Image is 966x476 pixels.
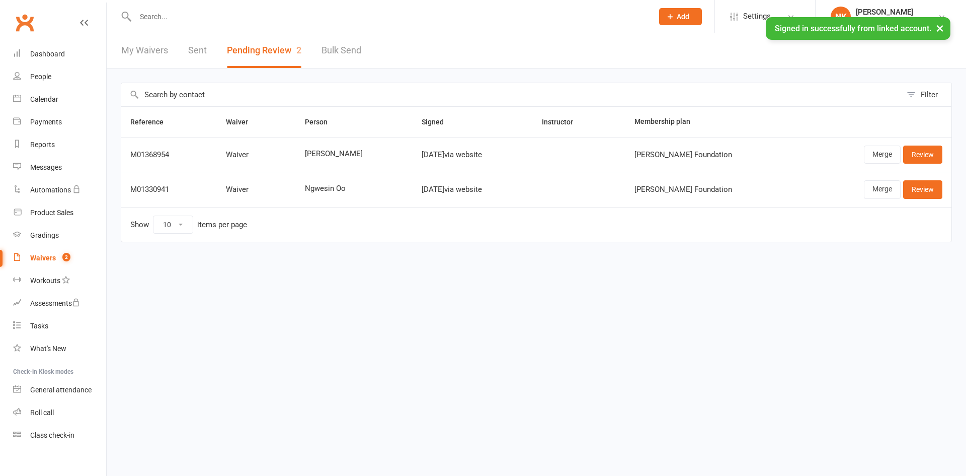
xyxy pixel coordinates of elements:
[30,409,54,417] div: Roll call
[831,7,851,27] div: NK
[864,146,901,164] a: Merge
[13,224,106,247] a: Gradings
[12,10,37,35] a: Clubworx
[30,231,59,239] div: Gradings
[422,118,455,126] span: Signed
[13,179,106,201] a: Automations
[775,24,931,33] span: Signed in successfully from linked account.
[226,185,287,194] div: Waiver
[121,83,902,106] input: Search by contact
[226,116,259,128] button: Waiver
[62,253,70,261] span: 2
[197,221,247,229] div: items per page
[931,17,949,39] button: ×
[13,424,106,447] a: Class kiosk mode
[13,269,106,292] a: Workouts
[296,45,301,55] span: 2
[30,186,71,194] div: Automations
[226,118,259,126] span: Waiver
[130,116,175,128] button: Reference
[321,33,361,68] a: Bulk Send
[677,13,689,21] span: Add
[634,185,794,194] div: [PERSON_NAME] Foundation
[30,209,73,217] div: Product Sales
[659,8,702,25] button: Add
[30,431,74,439] div: Class check-in
[30,322,48,330] div: Tasks
[30,386,92,394] div: General attendance
[226,151,287,159] div: Waiver
[13,111,106,133] a: Payments
[902,83,951,106] button: Filter
[743,5,771,28] span: Settings
[305,150,404,158] span: [PERSON_NAME]
[422,185,524,194] div: [DATE] via website
[422,151,524,159] div: [DATE] via website
[121,33,168,68] a: My Waivers
[856,17,926,26] div: Zyon Jiujitsu Academy
[13,337,106,360] a: What's New
[13,201,106,224] a: Product Sales
[227,33,301,68] button: Pending Review2
[13,43,106,65] a: Dashboard
[30,345,66,353] div: What's New
[13,133,106,156] a: Reports
[13,156,106,179] a: Messages
[422,116,455,128] button: Signed
[30,118,62,126] div: Payments
[30,277,60,285] div: Workouts
[30,73,51,81] div: People
[188,33,207,68] a: Sent
[856,8,926,17] div: [PERSON_NAME]
[30,254,56,262] div: Waivers
[30,95,58,103] div: Calendar
[30,50,65,58] div: Dashboard
[132,10,646,24] input: Search...
[13,247,106,269] a: Waivers 2
[30,163,62,171] div: Messages
[30,141,55,149] div: Reports
[542,116,584,128] button: Instructor
[130,151,208,159] div: M01368954
[13,292,106,315] a: Assessments
[30,299,80,307] div: Assessments
[305,118,339,126] span: Person
[13,88,106,111] a: Calendar
[13,379,106,401] a: General attendance kiosk mode
[130,185,208,194] div: M01330941
[903,146,942,164] a: Review
[130,216,247,234] div: Show
[864,180,901,198] a: Merge
[305,116,339,128] button: Person
[921,89,938,101] div: Filter
[13,315,106,337] a: Tasks
[903,180,942,198] a: Review
[542,118,584,126] span: Instructor
[13,65,106,88] a: People
[634,151,794,159] div: [PERSON_NAME] Foundation
[305,184,404,193] span: Ngwesin Oo
[625,107,803,137] th: Membership plan
[13,401,106,424] a: Roll call
[130,118,175,126] span: Reference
